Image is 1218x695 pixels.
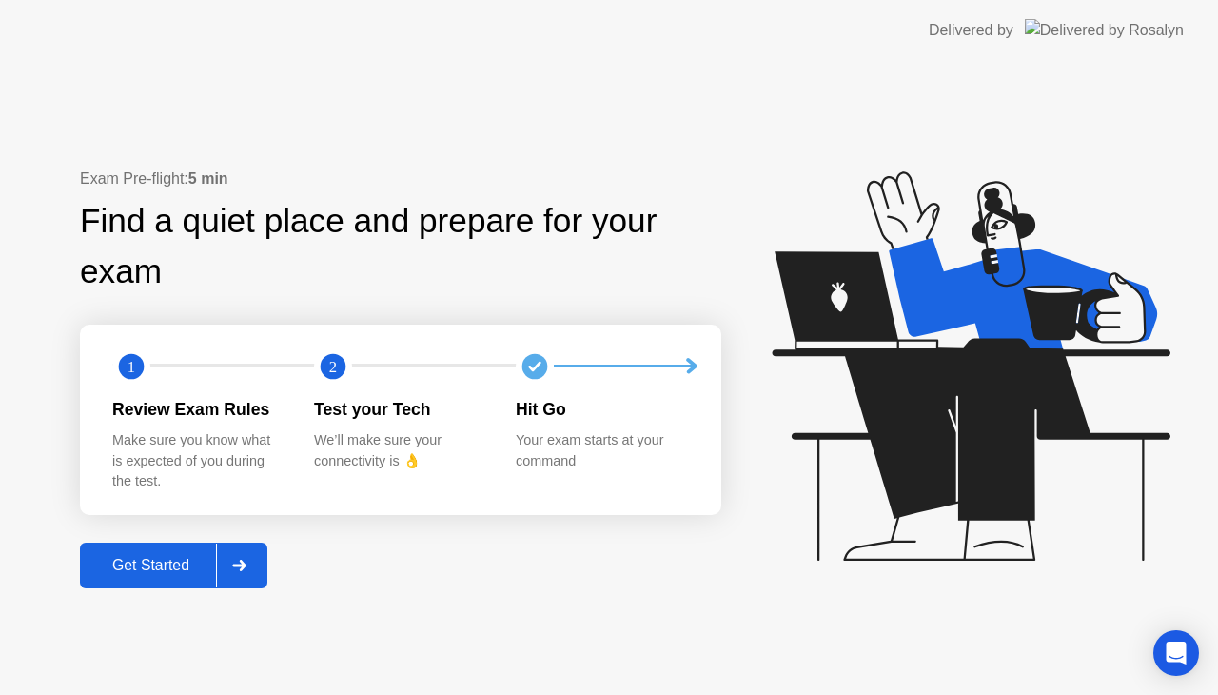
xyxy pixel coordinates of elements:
div: Your exam starts at your command [516,430,687,471]
div: Exam Pre-flight: [80,168,721,190]
div: Get Started [86,557,216,574]
text: 2 [329,357,337,375]
b: 5 min [188,170,228,187]
div: Delivered by [929,19,1013,42]
button: Get Started [80,543,267,588]
text: 1 [128,357,135,375]
div: Find a quiet place and prepare for your exam [80,196,721,297]
div: Make sure you know what is expected of you during the test. [112,430,284,492]
div: We’ll make sure your connectivity is 👌 [314,430,485,471]
div: Review Exam Rules [112,397,284,422]
div: Open Intercom Messenger [1153,630,1199,676]
div: Test your Tech [314,397,485,422]
div: Hit Go [516,397,687,422]
img: Delivered by Rosalyn [1025,19,1184,41]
